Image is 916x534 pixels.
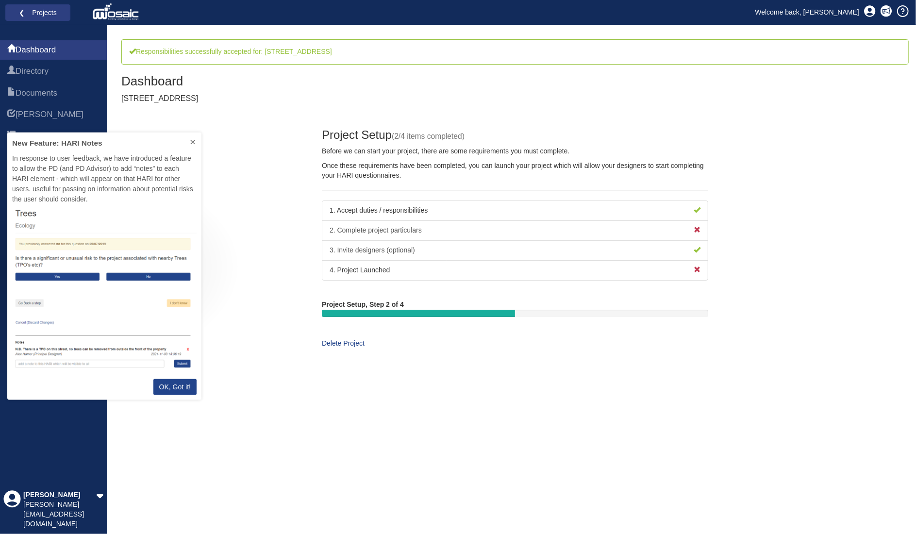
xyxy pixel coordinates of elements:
[121,39,909,65] div: Responsibilities successfully accepted for: [STREET_ADDRESS]
[748,5,866,19] a: Welcome back, [PERSON_NAME]
[322,339,365,347] a: Delete Project
[7,45,16,56] span: Dashboard
[6,254,15,263] span: Minimize Menu
[392,132,465,140] small: (2/4 items completed)
[16,87,57,99] span: Documents
[322,129,708,141] h3: Project Setup
[16,109,83,120] span: HARI
[7,66,16,78] span: Directory
[23,490,96,500] div: [PERSON_NAME]
[23,500,96,529] div: [PERSON_NAME][EMAIL_ADDRESS][DOMAIN_NAME]
[16,130,29,142] span: PCI
[16,44,56,56] span: Dashboard
[12,6,64,19] a: ❮ Projects
[92,2,141,22] img: logo_white.png
[322,220,708,241] a: 2. Complete project particulars
[7,88,16,100] span: Documents
[322,240,708,261] a: 3. Invite designers (optional)
[322,260,708,281] li: 4. Project Launched
[7,109,16,121] span: HARI
[121,93,198,104] p: [STREET_ADDRESS]
[875,490,909,527] iframe: Chat
[322,200,708,221] li: 1. Accept duties / responsibilities
[121,74,198,88] h1: Dashboard
[322,300,404,308] b: Project Setup, Step 2 of 4
[322,147,708,156] p: Before we can start your project, there are some requirements you must complete.
[3,490,21,529] div: Profile
[16,66,49,77] span: Directory
[7,131,16,142] span: PCI
[322,161,708,181] p: Once these requirements have been completed, you can launch your project which will allow your de...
